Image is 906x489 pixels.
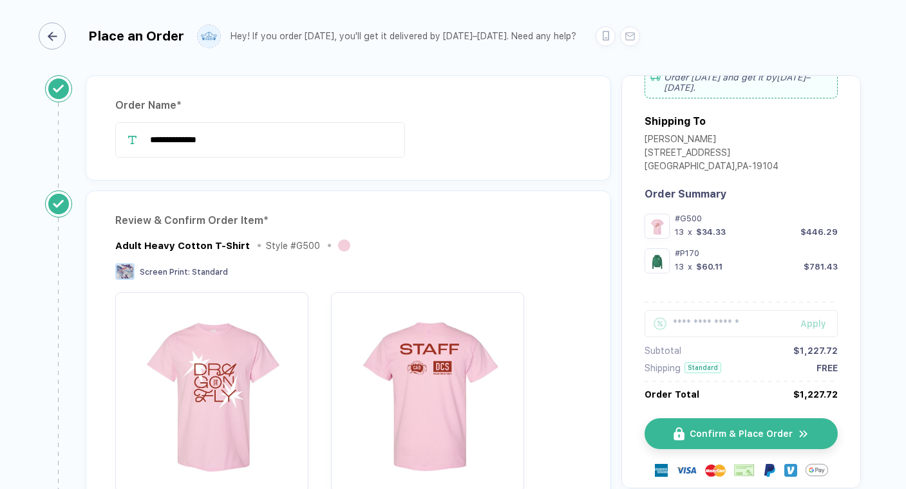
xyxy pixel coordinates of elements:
[231,31,576,42] div: Hey! If you order [DATE], you'll get it delivered by [DATE]–[DATE]. Need any help?
[645,346,681,356] div: Subtotal
[645,161,779,174] div: [GEOGRAPHIC_DATA] , PA - 19104
[798,428,809,440] img: icon
[734,464,755,477] img: cheque
[804,262,838,272] div: $781.43
[115,95,581,116] div: Order Name
[675,262,684,272] div: 13
[793,389,838,400] div: $1,227.72
[686,227,694,237] div: x
[675,214,838,223] div: #G500
[115,263,135,280] img: Screen Print
[675,227,684,237] div: 13
[88,28,184,44] div: Place an Order
[192,268,228,277] span: Standard
[122,299,302,479] img: dce6d5dc-e4f6-48e2-9978-6a937511b1b6_nt_front_1756979593546.jpg
[705,460,726,481] img: master-card
[690,429,793,439] span: Confirm & Place Order
[645,147,779,161] div: [STREET_ADDRESS]
[763,464,776,477] img: Paypal
[645,363,681,373] div: Shipping
[266,241,320,251] div: Style # G500
[696,227,726,237] div: $34.33
[676,460,697,481] img: visa
[793,346,838,356] div: $1,227.72
[645,418,838,449] button: iconConfirm & Place Ordericon
[645,389,699,400] div: Order Total
[784,310,838,337] button: Apply
[684,362,721,373] div: Standard
[696,262,722,272] div: $60.11
[645,66,838,98] div: Order [DATE] and get it by [DATE]–[DATE] .
[675,248,838,258] div: #P170
[800,227,838,237] div: $446.29
[337,299,518,479] img: dce6d5dc-e4f6-48e2-9978-6a937511b1b6_nt_back_1756979593549.jpg
[806,459,828,481] img: GPay
[674,427,684,441] img: icon
[115,210,581,231] div: Review & Confirm Order Item
[648,217,666,235] img: dce6d5dc-e4f6-48e2-9978-6a937511b1b6_nt_front_1756979593546.jpg
[198,25,220,48] img: user profile
[115,240,250,252] div: Adult Heavy Cotton T-Shirt
[800,318,838,329] div: Apply
[140,268,190,277] span: Screen Print :
[645,188,838,200] div: Order Summary
[784,464,797,477] img: Venmo
[686,262,694,272] div: x
[645,134,779,147] div: [PERSON_NAME]
[655,464,668,477] img: express
[648,252,666,270] img: c73db4bf-a322-4669-8908-baf997514aa1_nt_front_1756920849493.jpg
[645,115,706,127] div: Shipping To
[816,363,838,373] div: FREE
